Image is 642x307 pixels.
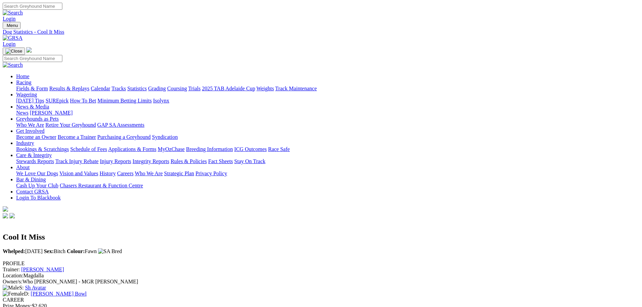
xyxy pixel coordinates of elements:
a: Syndication [152,134,178,140]
img: twitter.svg [9,213,15,218]
input: Search [3,55,62,62]
a: Applications & Forms [108,146,156,152]
a: [PERSON_NAME] [21,267,64,272]
a: [PERSON_NAME] Bowl [31,291,87,297]
div: News & Media [16,110,639,116]
b: Whelped: [3,248,25,254]
a: Calendar [91,86,110,91]
a: Bar & Dining [16,177,46,182]
a: Results & Replays [49,86,89,91]
a: [PERSON_NAME] [30,110,72,116]
a: Fields & Form [16,86,48,91]
a: Breeding Information [186,146,233,152]
a: Track Maintenance [275,86,317,91]
h2: Cool It Miss [3,233,639,242]
span: Owner/s: [3,279,23,284]
button: Toggle navigation [3,48,25,55]
a: Stay On Track [234,158,265,164]
img: logo-grsa-white.png [3,206,8,212]
a: Sh Avatar [25,285,46,290]
span: D: [3,291,29,297]
a: 2025 TAB Adelaide Cup [202,86,255,91]
span: Bitch [44,248,65,254]
a: Statistics [127,86,147,91]
a: Rules & Policies [171,158,207,164]
div: Dog Statistics - Cool It Miss [3,29,639,35]
a: Who We Are [16,122,44,128]
a: Become an Owner [16,134,56,140]
div: About [16,171,639,177]
a: Login [3,16,16,22]
a: Become a Trainer [58,134,96,140]
a: Weights [256,86,274,91]
a: Who We Are [135,171,163,176]
div: Get Involved [16,134,639,140]
span: Fawn [67,248,97,254]
a: Tracks [112,86,126,91]
img: SA Bred [98,248,122,254]
a: Vision and Values [59,171,98,176]
span: Location: [3,273,23,278]
a: Injury Reports [100,158,131,164]
div: Greyhounds as Pets [16,122,639,128]
b: Colour: [67,248,85,254]
img: facebook.svg [3,213,8,218]
a: Login To Blackbook [16,195,61,201]
a: Minimum Betting Limits [97,98,152,103]
a: Careers [117,171,133,176]
a: Contact GRSA [16,189,49,194]
img: logo-grsa-white.png [26,47,32,53]
span: Menu [7,23,18,28]
div: CAREER [3,297,639,303]
a: Schedule of Fees [70,146,107,152]
a: Care & Integrity [16,152,52,158]
button: Toggle navigation [3,22,21,29]
a: Stewards Reports [16,158,54,164]
img: Female [3,291,24,297]
div: Bar & Dining [16,183,639,189]
a: Cash Up Your Club [16,183,58,188]
a: Chasers Restaurant & Function Centre [60,183,143,188]
b: Sex: [44,248,54,254]
img: Search [3,10,23,16]
img: GRSA [3,35,23,41]
a: Track Injury Rebate [55,158,98,164]
div: Racing [16,86,639,92]
span: [DATE] [3,248,42,254]
div: PROFILE [3,260,639,267]
div: Wagering [16,98,639,104]
input: Search [3,3,62,10]
a: GAP SA Assessments [97,122,145,128]
a: Privacy Policy [195,171,227,176]
img: Male [3,285,19,291]
a: Purchasing a Greyhound [97,134,151,140]
div: Care & Integrity [16,158,639,164]
img: Close [5,49,22,54]
a: Industry [16,140,34,146]
a: Login [3,41,16,47]
div: Magdalla [3,273,639,279]
a: Race Safe [268,146,289,152]
a: Integrity Reports [132,158,169,164]
a: Racing [16,80,31,85]
a: How To Bet [70,98,96,103]
a: Trials [188,86,201,91]
a: Coursing [167,86,187,91]
a: Strategic Plan [164,171,194,176]
a: Greyhounds as Pets [16,116,59,122]
a: News [16,110,28,116]
a: Grading [148,86,166,91]
a: Home [16,73,29,79]
a: We Love Our Dogs [16,171,58,176]
a: SUREpick [45,98,68,103]
a: MyOzChase [158,146,185,152]
a: News & Media [16,104,49,110]
img: Search [3,62,23,68]
span: Trainer: [3,267,20,272]
a: Retire Your Greyhound [45,122,96,128]
a: About [16,164,30,170]
a: Get Involved [16,128,44,134]
a: ICG Outcomes [234,146,267,152]
div: Who [PERSON_NAME] - MGR [PERSON_NAME] [3,279,639,285]
a: [DATE] Tips [16,98,44,103]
